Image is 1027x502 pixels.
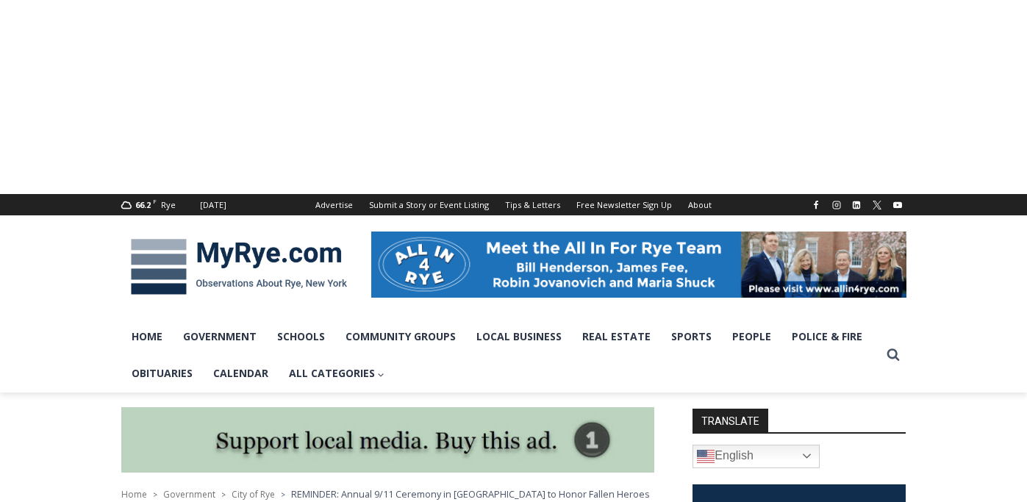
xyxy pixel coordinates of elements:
nav: Primary Navigation [121,318,880,392]
div: [DATE] [200,198,226,212]
a: Home [121,488,147,501]
span: All Categories [289,365,385,381]
a: Local Business [466,318,572,355]
a: Submit a Story or Event Listing [361,194,497,215]
a: Tips & Letters [497,194,568,215]
a: Real Estate [572,318,661,355]
span: > [281,490,285,500]
strong: TRANSLATE [693,409,768,432]
span: > [153,490,157,500]
a: About [680,194,720,215]
a: English [693,445,820,468]
span: F [153,197,157,205]
a: Obituaries [121,355,203,392]
a: Community Groups [335,318,466,355]
span: REMINDER: Annual 9/11 Ceremony in [GEOGRAPHIC_DATA] to Honor Fallen Heroes [291,487,650,501]
img: MyRye.com [121,229,357,305]
a: People [722,318,781,355]
img: All in for Rye [371,232,906,298]
div: Rye [161,198,176,212]
a: Advertise [307,194,361,215]
button: View Search Form [880,342,906,368]
nav: Secondary Navigation [307,194,720,215]
a: Government [173,318,267,355]
nav: Breadcrumbs [121,487,654,501]
a: X [868,196,886,214]
a: Free Newsletter Sign Up [568,194,680,215]
a: Police & Fire [781,318,873,355]
a: Schools [267,318,335,355]
a: Sports [661,318,722,355]
a: YouTube [889,196,906,214]
img: en [697,448,715,465]
a: Government [163,488,215,501]
a: City of Rye [232,488,275,501]
a: Facebook [807,196,825,214]
a: Instagram [828,196,845,214]
a: Home [121,318,173,355]
span: 66.2 [135,199,151,210]
a: Calendar [203,355,279,392]
span: > [221,490,226,500]
img: support local media, buy this ad [121,407,654,473]
a: All Categories [279,355,396,392]
a: Linkedin [848,196,865,214]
